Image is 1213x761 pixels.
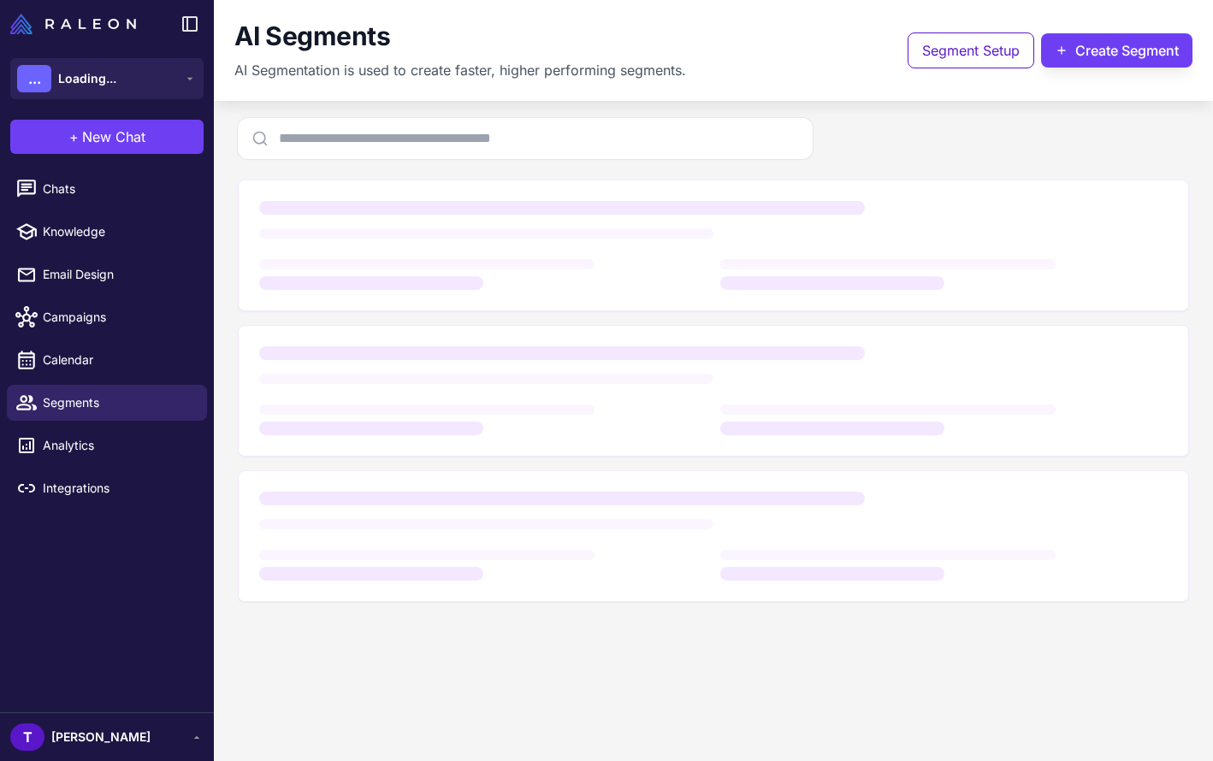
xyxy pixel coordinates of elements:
[43,351,193,369] span: Calendar
[7,171,207,207] a: Chats
[58,69,116,88] span: Loading...
[7,214,207,250] a: Knowledge
[7,299,207,335] a: Campaigns
[10,14,143,34] a: Raleon Logo
[7,470,207,506] a: Integrations
[82,127,145,147] span: New Chat
[234,60,686,80] p: AI Segmentation is used to create faster, higher performing segments.
[10,120,204,154] button: +New Chat
[7,257,207,292] a: Email Design
[43,180,193,198] span: Chats
[10,58,204,99] button: ...Loading...
[1041,33,1192,68] button: Create Segment
[43,436,193,455] span: Analytics
[908,32,1034,68] button: Segment Setup
[922,40,1020,61] span: Segment Setup
[234,21,391,53] h1: AI Segments
[43,222,193,241] span: Knowledge
[10,723,44,751] div: T
[17,65,51,92] div: ...
[43,479,193,498] span: Integrations
[7,385,207,421] a: Segments
[43,265,193,284] span: Email Design
[10,14,136,34] img: Raleon Logo
[43,393,193,412] span: Segments
[69,127,79,147] span: +
[43,308,193,327] span: Campaigns
[51,728,151,746] span: [PERSON_NAME]
[7,342,207,378] a: Calendar
[7,428,207,463] a: Analytics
